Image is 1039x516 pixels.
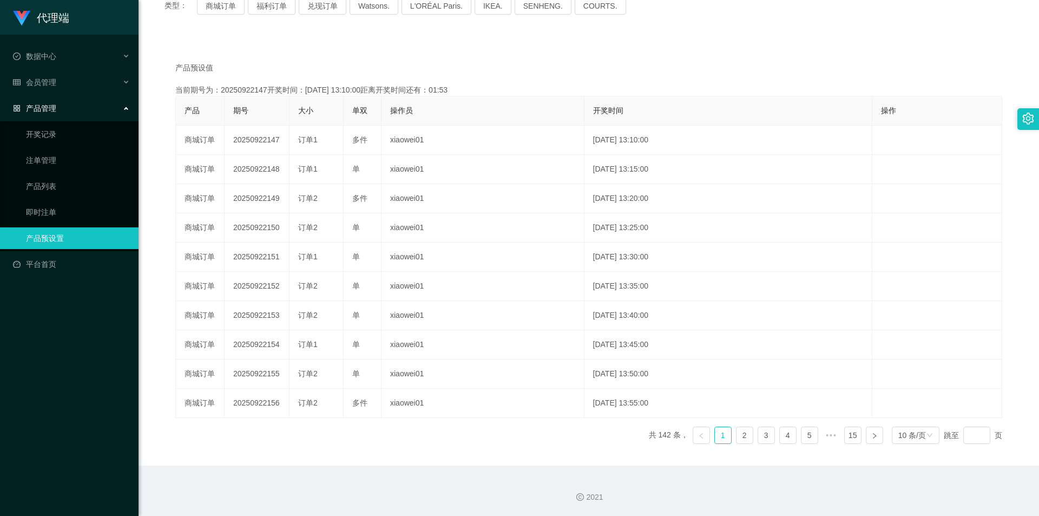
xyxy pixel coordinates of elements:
span: 会员管理 [13,78,56,87]
td: 商城订单 [176,243,225,272]
td: 20250922152 [225,272,290,301]
span: 开奖时间 [593,106,623,115]
div: 2021 [147,492,1030,503]
span: 操作 [881,106,896,115]
span: 订单2 [298,282,318,290]
span: 订单1 [298,135,318,144]
td: [DATE] 13:40:00 [584,301,873,330]
td: [DATE] 13:45:00 [584,330,873,360]
td: xiaowei01 [382,272,584,301]
td: xiaowei01 [382,243,584,272]
a: 1 [715,427,731,443]
div: 当前期号为：20250922147开奖时间：[DATE] 13:10:00距离开奖时间还有：01:53 [175,84,1002,96]
i: 图标: copyright [576,493,584,501]
li: 3 [758,427,775,444]
td: xiaowei01 [382,389,584,418]
td: 20250922147 [225,126,290,155]
span: 订单2 [298,311,318,319]
span: 期号 [233,106,248,115]
a: 即时注单 [26,201,130,223]
td: 20250922153 [225,301,290,330]
td: 20250922150 [225,213,290,243]
td: [DATE] 13:35:00 [584,272,873,301]
td: 商城订单 [176,272,225,301]
td: xiaowei01 [382,184,584,213]
td: 20250922151 [225,243,290,272]
span: 操作员 [390,106,413,115]
a: 4 [780,427,796,443]
span: 订单2 [298,399,318,407]
td: 商城订单 [176,184,225,213]
td: xiaowei01 [382,301,584,330]
span: 多件 [352,135,367,144]
span: ••• [823,427,840,444]
span: 单双 [352,106,367,115]
span: 单 [352,165,360,173]
i: 图标: left [698,433,705,439]
td: [DATE] 13:25:00 [584,213,873,243]
span: 单 [352,340,360,349]
h1: 代理端 [37,1,69,35]
span: 单 [352,223,360,232]
a: 5 [801,427,818,443]
a: 2 [736,427,753,443]
li: 2 [736,427,753,444]
i: 图标: down [926,432,933,440]
span: 订单2 [298,223,318,232]
span: 订单1 [298,165,318,173]
td: 商城订单 [176,301,225,330]
span: 单 [352,252,360,261]
td: 20250922148 [225,155,290,184]
td: [DATE] 13:55:00 [584,389,873,418]
li: 共 142 条， [649,427,688,444]
a: 注单管理 [26,149,130,171]
td: 商城订单 [176,360,225,389]
i: 图标: table [13,79,21,86]
i: 图标: appstore-o [13,104,21,112]
li: 下一页 [866,427,883,444]
span: 多件 [352,399,367,407]
span: 多件 [352,194,367,203]
a: 产品预设置 [26,227,130,249]
span: 订单2 [298,194,318,203]
td: xiaowei01 [382,155,584,184]
td: [DATE] 13:20:00 [584,184,873,213]
li: 4 [779,427,797,444]
td: xiaowei01 [382,126,584,155]
i: 图标: right [871,433,878,439]
td: 20250922149 [225,184,290,213]
td: 商城订单 [176,126,225,155]
td: 20250922155 [225,360,290,389]
span: 订单2 [298,369,318,378]
span: 产品管理 [13,104,56,113]
td: 商城订单 [176,155,225,184]
span: 单 [352,311,360,319]
i: 图标: check-circle-o [13,53,21,60]
a: 开奖记录 [26,123,130,145]
td: [DATE] 13:30:00 [584,243,873,272]
span: 大小 [298,106,313,115]
li: 上一页 [693,427,710,444]
span: 订单1 [298,340,318,349]
td: [DATE] 13:10:00 [584,126,873,155]
li: 1 [714,427,732,444]
a: 3 [758,427,774,443]
span: 单 [352,282,360,290]
li: 向后 5 页 [823,427,840,444]
td: 20250922154 [225,330,290,360]
td: 商城订单 [176,213,225,243]
div: 10 条/页 [898,427,926,443]
a: 代理端 [13,13,69,22]
li: 15 [844,427,862,444]
td: [DATE] 13:15:00 [584,155,873,184]
td: xiaowei01 [382,360,584,389]
a: 图标: dashboard平台首页 [13,253,130,275]
td: xiaowei01 [382,330,584,360]
td: [DATE] 13:50:00 [584,360,873,389]
span: 产品 [185,106,200,115]
td: 商城订单 [176,389,225,418]
li: 5 [801,427,818,444]
td: 商城订单 [176,330,225,360]
td: xiaowei01 [382,213,584,243]
span: 产品预设值 [175,62,213,74]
